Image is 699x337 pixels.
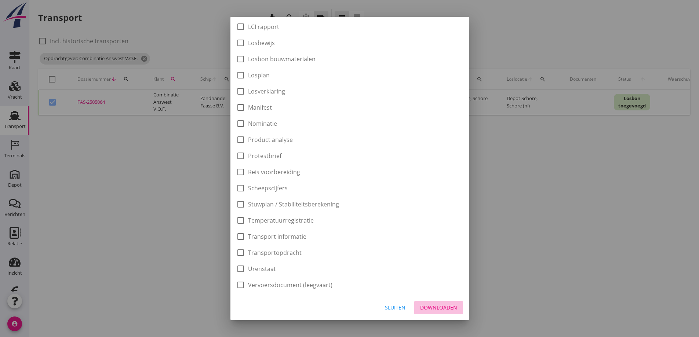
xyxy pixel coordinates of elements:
div: Sluiten [385,304,405,311]
label: Transport informatie [248,233,306,240]
label: Product analyse [248,136,293,143]
label: Losbon bouwmaterialen [248,55,316,63]
label: Reis voorbereiding [248,168,300,176]
label: Temperatuurregistratie [248,217,314,224]
label: Manifest [248,104,272,111]
label: Nominatie [248,120,277,127]
label: Protestbrief [248,152,281,160]
label: Stuwplan / Stabiliteitsberekening [248,201,339,208]
label: Vervoersdocument (leegvaart) [248,281,332,289]
button: Sluiten [379,301,411,314]
label: Urenstaat [248,265,276,272]
label: LCI rapport [248,23,279,30]
div: Downloaden [420,304,457,311]
label: Transportopdracht [248,249,302,256]
button: Downloaden [414,301,463,314]
label: Losverklaring [248,88,285,95]
label: Losbewijs [248,39,275,47]
label: Scheepscijfers [248,184,288,192]
label: Losplan [248,72,270,79]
